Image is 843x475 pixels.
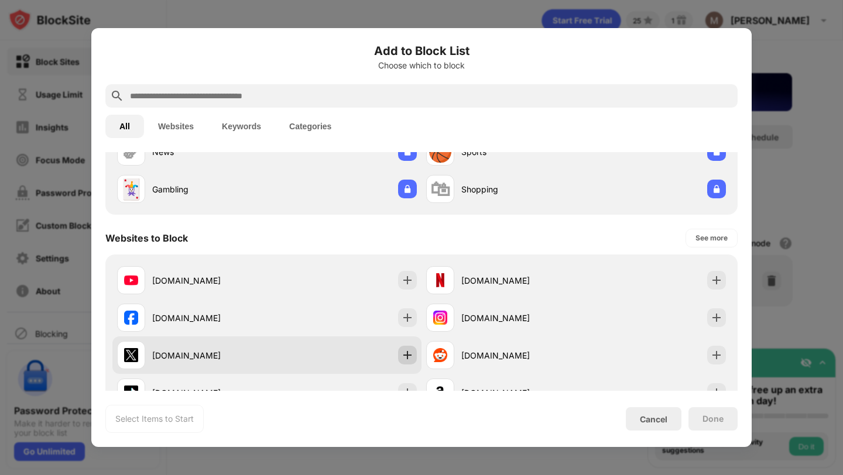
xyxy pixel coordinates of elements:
div: [DOMAIN_NAME] [152,274,267,287]
h6: Add to Block List [105,42,738,60]
div: [DOMAIN_NAME] [152,349,267,362]
div: 🃏 [119,177,143,201]
button: Keywords [208,115,275,138]
div: Choose which to block [105,61,738,70]
div: Shopping [461,183,576,195]
button: All [105,115,144,138]
div: Select Items to Start [115,413,194,425]
div: 🛍 [430,177,450,201]
div: [DOMAIN_NAME] [461,387,576,399]
div: [DOMAIN_NAME] [461,349,576,362]
img: favicons [433,348,447,362]
div: [DOMAIN_NAME] [461,274,576,287]
img: search.svg [110,89,124,103]
img: favicons [124,273,138,287]
div: Cancel [640,414,667,424]
img: favicons [124,348,138,362]
img: favicons [433,273,447,287]
img: favicons [433,385,447,400]
button: Categories [275,115,345,138]
div: Gambling [152,183,267,195]
div: Websites to Block [105,232,188,244]
div: See more [695,232,728,244]
button: Websites [144,115,208,138]
img: favicons [124,311,138,325]
div: [DOMAIN_NAME] [461,312,576,324]
div: Done [702,414,724,424]
img: favicons [433,311,447,325]
div: [DOMAIN_NAME] [152,312,267,324]
img: favicons [124,385,138,400]
div: [DOMAIN_NAME] [152,387,267,399]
